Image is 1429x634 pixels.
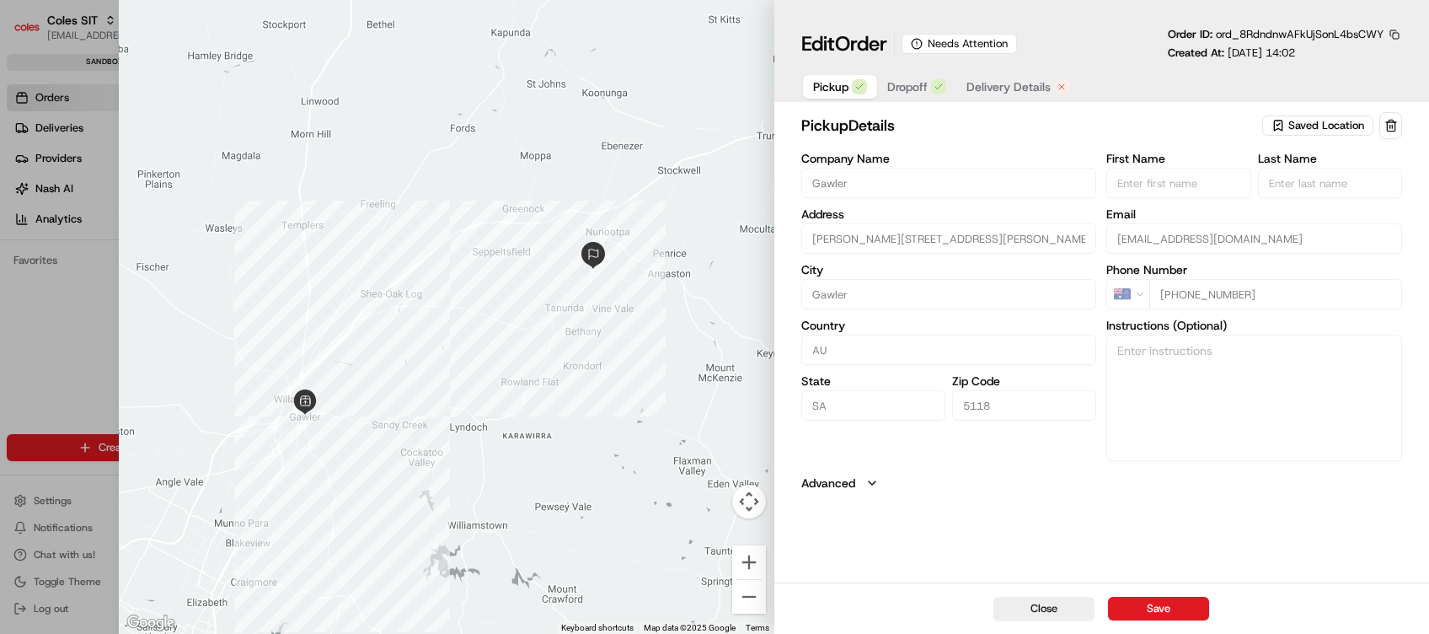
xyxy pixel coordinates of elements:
[993,597,1094,621] button: Close
[1149,279,1402,309] input: Enter phone number
[801,264,1097,276] label: City
[1106,168,1250,198] input: Enter first name
[17,67,307,94] p: Welcome 👋
[17,17,51,51] img: Nash
[1262,114,1376,137] button: Saved Location
[561,622,634,634] button: Keyboard shortcuts
[1106,153,1250,164] label: First Name
[10,238,136,268] a: 📗Knowledge Base
[801,114,1259,137] h2: pickup Details
[801,153,1097,164] label: Company Name
[966,78,1051,95] span: Delivery Details
[801,320,1097,331] label: Country
[801,208,1097,220] label: Address
[952,375,1096,387] label: Zip Code
[732,545,766,579] button: Zoom in
[952,390,1096,421] input: Enter zip code
[168,286,204,298] span: Pylon
[801,375,945,387] label: State
[801,279,1097,309] input: Enter city
[801,475,855,492] label: Advanced
[1106,264,1402,276] label: Phone Number
[801,475,1402,492] button: Advanced
[1228,46,1295,60] span: [DATE] 14:02
[123,612,179,634] img: Google
[732,580,766,614] button: Zoom out
[1258,153,1402,164] label: Last Name
[57,178,213,191] div: We're available if you need us!
[159,244,270,261] span: API Documentation
[801,223,1097,254] input: Cowan St & Murray St, Gawler SA 5118, Australia
[801,335,1097,365] input: Enter country
[1288,118,1364,133] span: Saved Location
[732,485,766,518] button: Map camera controls
[1168,27,1384,42] p: Order ID:
[887,78,928,95] span: Dropoff
[1106,208,1402,220] label: Email
[57,161,276,178] div: Start new chat
[801,390,945,421] input: Enter state
[644,623,736,632] span: Map data ©2025 Google
[1108,597,1209,621] button: Save
[1216,27,1384,41] span: ord_8RdndnwAFkUjSonL4bsCWY
[286,166,307,186] button: Start new chat
[142,246,156,260] div: 💻
[835,30,887,57] span: Order
[34,244,129,261] span: Knowledge Base
[1258,168,1402,198] input: Enter last name
[136,238,277,268] a: 💻API Documentation
[1106,223,1402,254] input: Enter email
[801,30,887,57] h1: Edit
[17,246,30,260] div: 📗
[17,161,47,191] img: 1736555255976-a54dd68f-1ca7-489b-9aae-adbdc363a1c4
[746,623,769,632] a: Terms (opens in new tab)
[813,78,848,95] span: Pickup
[801,168,1097,198] input: Enter company name
[123,612,179,634] a: Open this area in Google Maps (opens a new window)
[1106,320,1402,331] label: Instructions (Optional)
[1168,46,1295,61] p: Created At:
[119,285,204,298] a: Powered byPylon
[44,109,278,126] input: Clear
[902,34,1017,54] div: Needs Attention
